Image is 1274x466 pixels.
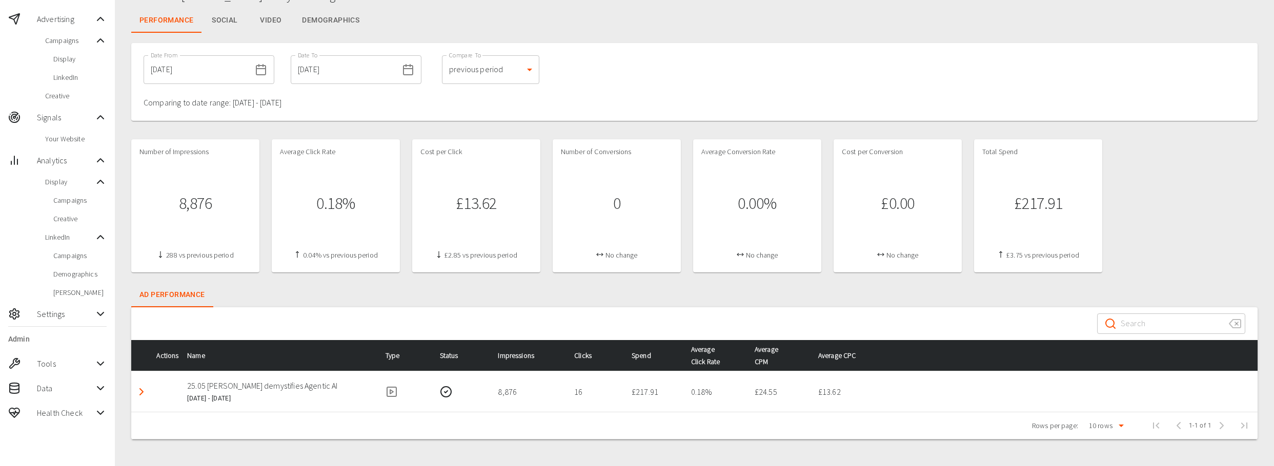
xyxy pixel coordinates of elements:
[131,8,1258,33] div: Metrics Tabs
[37,308,94,320] span: Settings
[574,386,615,398] p: 16
[1082,418,1127,433] div: 10 rows
[755,343,796,368] span: Average CPM
[144,55,251,84] input: dd/mm/yyyy
[131,8,201,33] button: Performance
[248,8,294,33] button: Video
[45,177,94,187] span: Display
[53,54,107,64] span: Display
[53,269,107,279] span: Demographics
[139,251,251,260] h4: 288 vs previous period
[456,194,497,213] h1: £13.62
[37,382,94,394] span: Data
[386,349,416,362] span: Type
[632,386,675,398] p: £217.91
[982,251,1094,260] h4: £3.75 vs previous period
[574,349,615,362] div: Clicks
[632,349,668,362] span: Spend
[881,194,915,213] h1: £0.00
[574,349,608,362] span: Clicks
[1232,413,1257,438] span: Last Page
[498,386,558,398] p: 8,876
[691,343,738,368] div: Average Click Rate
[755,343,802,368] div: Average CPM
[37,111,94,123] span: Signals
[53,72,107,82] span: LinkedIn
[498,349,558,362] div: Impressions
[151,51,177,59] label: Date From
[691,343,734,368] span: Average Click Rate
[440,386,452,398] svg: Completed
[842,147,954,157] h4: Cost per Conversion
[37,407,94,419] span: Health Check
[561,147,673,157] h4: Number of Conversions
[187,379,369,392] p: 25.05 [PERSON_NAME] demystifies Agentic AI
[701,251,813,260] h4: No change
[187,395,231,402] span: [DATE] - [DATE]
[53,214,107,224] span: Creative
[818,349,1249,362] div: Average CPC
[280,147,392,157] h4: Average Click Rate
[1211,415,1232,436] span: Next Page
[45,35,94,46] span: Campaigns
[131,283,213,307] button: Ad Performance
[45,232,94,242] span: LinkedIn
[755,386,802,398] p: £24.55
[37,154,94,166] span: Analytics
[420,147,532,157] h4: Cost per Click
[440,349,475,362] span: Status
[280,251,392,260] h4: 0.04% vs previous period
[982,147,1094,157] h4: Total Spend
[316,194,355,213] h1: 0.18%
[1104,317,1117,330] svg: Search
[131,382,152,402] button: Detail panel visibility toggle
[45,134,107,144] span: Your Website
[818,386,1249,398] p: £13.62
[37,357,94,370] span: Tools
[1144,413,1168,438] span: First Page
[294,8,368,33] button: Demographics
[818,349,873,362] span: Average CPC
[701,147,813,157] h4: Average Conversion Rate
[386,349,423,362] div: Type
[201,8,248,33] button: Social
[440,349,482,362] div: Status
[442,55,539,84] div: previous period
[131,283,213,307] div: Campaigns Tabs
[139,147,251,157] h4: Number of Impressions
[613,194,621,213] h1: 0
[632,349,675,362] div: Spend
[53,287,107,298] span: [PERSON_NAME]
[1032,420,1078,431] p: Rows per page:
[37,13,94,25] span: Advertising
[1168,415,1189,436] span: Previous Page
[45,91,107,101] span: Creative
[1121,309,1221,338] input: Search
[449,51,481,59] label: Compare To
[420,251,532,260] h4: £2.85 vs previous period
[291,55,398,84] input: dd/mm/yyyy
[298,51,318,59] label: Date To
[53,250,107,261] span: Campaigns
[738,194,777,213] h1: 0.00%
[498,349,551,362] span: Impressions
[561,251,673,260] h4: No change
[691,386,738,398] p: 0.18 %
[386,386,398,398] svg: Single Video
[187,349,369,362] div: Name
[144,96,281,109] p: Comparing to date range: [DATE] - [DATE]
[53,195,107,205] span: Campaigns
[842,251,954,260] h4: No change
[1014,194,1063,213] h1: £217.91
[1189,421,1211,431] span: 1-1 of 1
[179,194,212,213] h1: 8,876
[187,349,221,362] span: Name
[1086,420,1115,431] div: 10 rows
